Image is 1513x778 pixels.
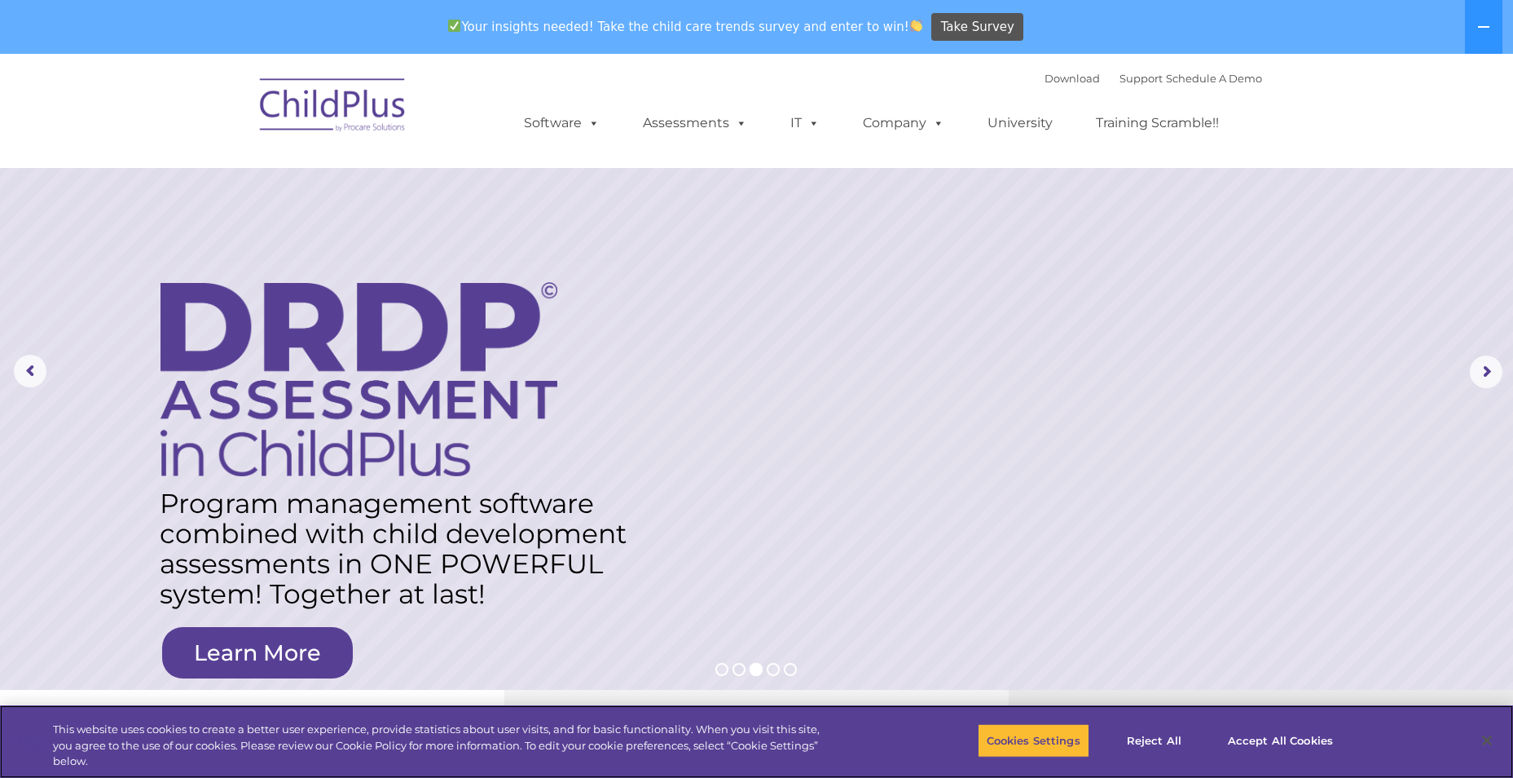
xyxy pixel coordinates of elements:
button: Reject All [1103,723,1205,758]
button: Close [1469,723,1505,758]
img: ✅ [448,20,460,32]
a: Download [1045,72,1100,85]
rs-layer: Program management software combined with child development assessments in ONE POWERFUL system! T... [160,488,644,609]
button: Cookies Settings [978,723,1089,758]
a: Software [508,107,616,139]
a: Support [1119,72,1163,85]
button: Accept All Cookies [1219,723,1342,758]
font: | [1045,72,1262,85]
a: Schedule A Demo [1166,72,1262,85]
span: Your insights needed! Take the child care trends survey and enter to win! [442,11,930,42]
img: ChildPlus by Procare Solutions [252,67,415,148]
a: Learn More [162,627,353,679]
img: DRDP Assessment in ChildPlus [161,282,557,476]
img: 👏 [910,20,922,32]
span: Phone number [227,175,296,187]
a: IT [774,107,836,139]
a: Take Survey [931,13,1023,42]
a: University [971,107,1069,139]
a: Assessments [627,107,763,139]
span: Last name [227,108,276,120]
a: Company [847,107,961,139]
span: Take Survey [941,13,1014,42]
div: This website uses cookies to create a better user experience, provide statistics about user visit... [53,722,832,770]
a: Training Scramble!! [1080,107,1235,139]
